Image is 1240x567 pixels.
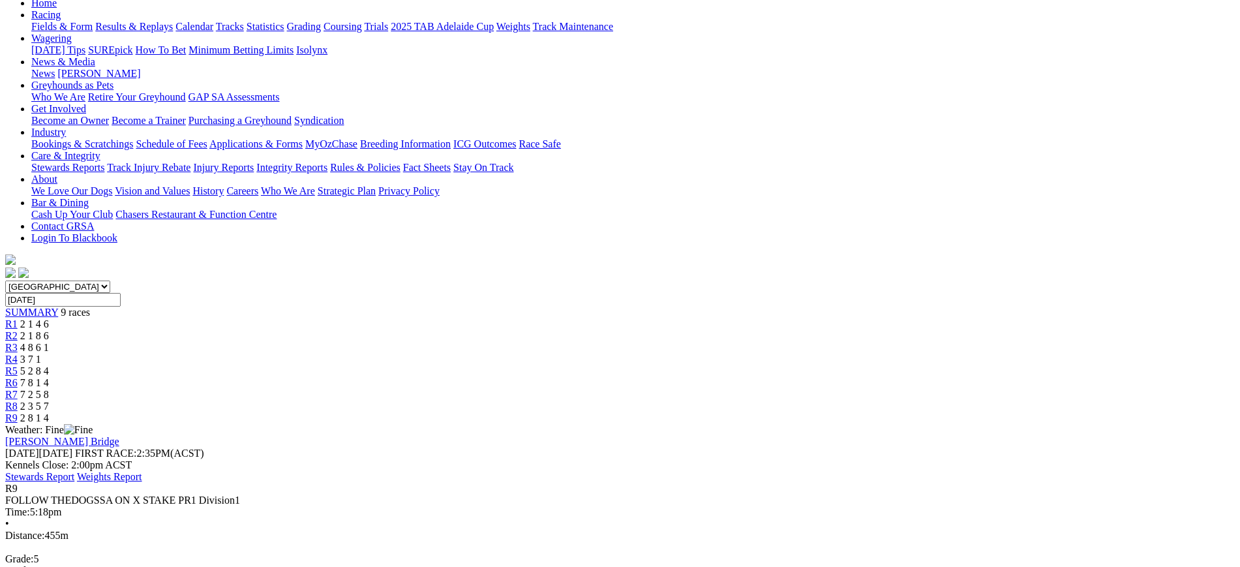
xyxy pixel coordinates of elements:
[305,138,357,149] a: MyOzChase
[364,21,388,32] a: Trials
[57,68,140,79] a: [PERSON_NAME]
[5,506,1235,518] div: 5:18pm
[5,412,18,423] a: R9
[31,185,112,196] a: We Love Our Dogs
[88,44,132,55] a: SUREpick
[31,9,61,20] a: Racing
[20,365,49,376] span: 5 2 8 4
[115,209,277,220] a: Chasers Restaurant & Function Centre
[5,424,93,435] span: Weather: Fine
[20,401,49,412] span: 2 3 5 7
[5,293,121,307] input: Select date
[192,185,224,196] a: History
[31,232,117,243] a: Login To Blackbook
[77,471,142,482] a: Weights Report
[5,268,16,278] img: facebook.svg
[31,162,1235,174] div: Care & Integrity
[391,21,494,32] a: 2025 TAB Adelaide Cup
[31,138,1235,150] div: Industry
[115,185,190,196] a: Vision and Values
[318,185,376,196] a: Strategic Plan
[31,174,57,185] a: About
[216,21,244,32] a: Tracks
[31,44,1235,56] div: Wagering
[31,115,109,126] a: Become an Owner
[5,389,18,400] a: R7
[5,330,18,341] a: R2
[20,412,49,423] span: 2 8 1 4
[226,185,258,196] a: Careers
[75,448,136,459] span: FIRST RACE:
[5,254,16,265] img: logo-grsa-white.png
[31,33,72,44] a: Wagering
[31,91,85,102] a: Who We Are
[5,365,18,376] a: R5
[20,389,49,400] span: 7 2 5 8
[5,448,39,459] span: [DATE]
[31,221,94,232] a: Contact GRSA
[5,553,1235,565] div: 5
[31,91,1235,103] div: Greyhounds as Pets
[5,518,9,529] span: •
[175,21,213,32] a: Calendar
[31,209,113,220] a: Cash Up Your Club
[256,162,327,173] a: Integrity Reports
[20,354,41,365] span: 3 7 1
[31,68,55,79] a: News
[5,342,18,353] a: R3
[31,138,133,149] a: Bookings & Scratchings
[64,424,93,436] img: Fine
[75,448,204,459] span: 2:35PM(ACST)
[360,138,451,149] a: Breeding Information
[5,483,18,494] span: R9
[5,553,34,564] span: Grade:
[95,21,173,32] a: Results & Replays
[31,21,93,32] a: Fields & Form
[136,44,187,55] a: How To Bet
[189,91,280,102] a: GAP SA Assessments
[5,401,18,412] a: R8
[20,318,49,329] span: 2 1 4 6
[330,162,401,173] a: Rules & Policies
[31,103,86,114] a: Get Involved
[5,354,18,365] a: R4
[31,68,1235,80] div: News & Media
[294,115,344,126] a: Syndication
[5,459,1235,471] div: Kennels Close: 2:00pm ACST
[247,21,284,32] a: Statistics
[453,162,513,173] a: Stay On Track
[31,197,89,208] a: Bar & Dining
[61,307,90,318] span: 9 races
[5,377,18,388] a: R6
[324,21,362,32] a: Coursing
[5,318,18,329] a: R1
[209,138,303,149] a: Applications & Forms
[533,21,613,32] a: Track Maintenance
[18,268,29,278] img: twitter.svg
[261,185,315,196] a: Who We Are
[31,80,113,91] a: Greyhounds as Pets
[107,162,190,173] a: Track Injury Rebate
[31,127,66,138] a: Industry
[296,44,327,55] a: Isolynx
[5,506,30,517] span: Time:
[5,307,58,318] a: SUMMARY
[403,162,451,173] a: Fact Sheets
[496,21,530,32] a: Weights
[5,530,1235,542] div: 455m
[5,436,119,447] a: [PERSON_NAME] Bridge
[31,44,85,55] a: [DATE] Tips
[31,185,1235,197] div: About
[20,342,49,353] span: 4 8 6 1
[189,115,292,126] a: Purchasing a Greyhound
[453,138,516,149] a: ICG Outcomes
[88,91,186,102] a: Retire Your Greyhound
